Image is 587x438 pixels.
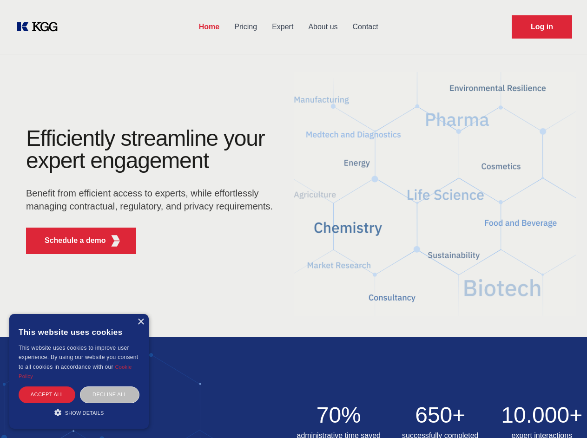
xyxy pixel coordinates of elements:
button: Schedule a demoKGG Fifth Element RED [26,228,136,254]
span: Show details [65,410,104,416]
a: Cookie Policy [19,364,132,379]
span: This website uses cookies to improve user experience. By using our website you consent to all coo... [19,345,138,370]
h1: Efficiently streamline your expert engagement [26,127,279,172]
h2: 70% [294,404,384,426]
h2: 650+ [395,404,486,426]
p: Benefit from efficient access to experts, while effortlessly managing contractual, regulatory, an... [26,187,279,213]
a: About us [301,15,345,39]
a: Home [191,15,227,39]
div: Show details [19,408,139,417]
img: KGG Fifth Element RED [294,60,576,328]
a: Pricing [227,15,264,39]
a: Contact [345,15,386,39]
a: Request Demo [512,15,572,39]
p: Schedule a demo [45,235,106,246]
div: This website uses cookies [19,321,139,343]
a: KOL Knowledge Platform: Talk to Key External Experts (KEE) [15,20,65,34]
img: KGG Fifth Element RED [110,235,121,247]
div: Accept all [19,386,75,403]
div: Decline all [80,386,139,403]
div: Close [137,319,144,326]
a: Expert [264,15,301,39]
